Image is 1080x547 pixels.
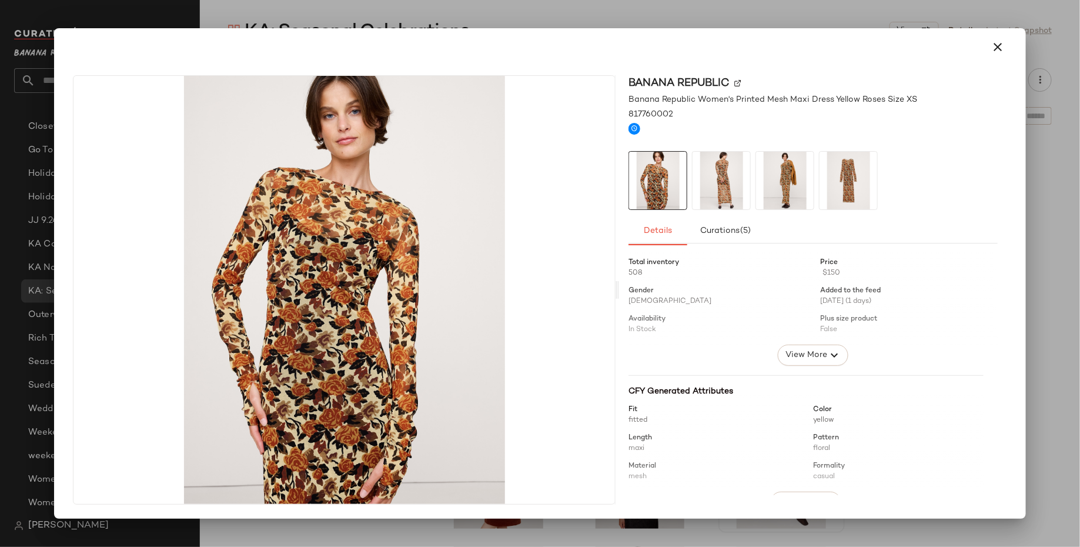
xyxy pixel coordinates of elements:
span: (5) [740,226,751,236]
span: Curations [700,226,752,236]
button: View More [778,345,848,366]
img: cn60599873.jpg [629,152,687,209]
img: svg%3e [734,80,741,87]
div: CFY Generated Attributes [628,385,984,398]
span: View More [785,348,827,362]
span: 817760002 [628,108,673,121]
img: cn60599797.jpg [756,152,814,209]
img: cn60599873.jpg [73,76,615,504]
img: cn60599855.jpg [693,152,750,209]
span: Details [644,226,673,236]
span: Banana Republic [628,75,730,91]
img: cn60599862.jpg [820,152,877,209]
span: Banana Republic Women's Printed Mesh Maxi Dress Yellow Roses Size XS [628,94,917,106]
